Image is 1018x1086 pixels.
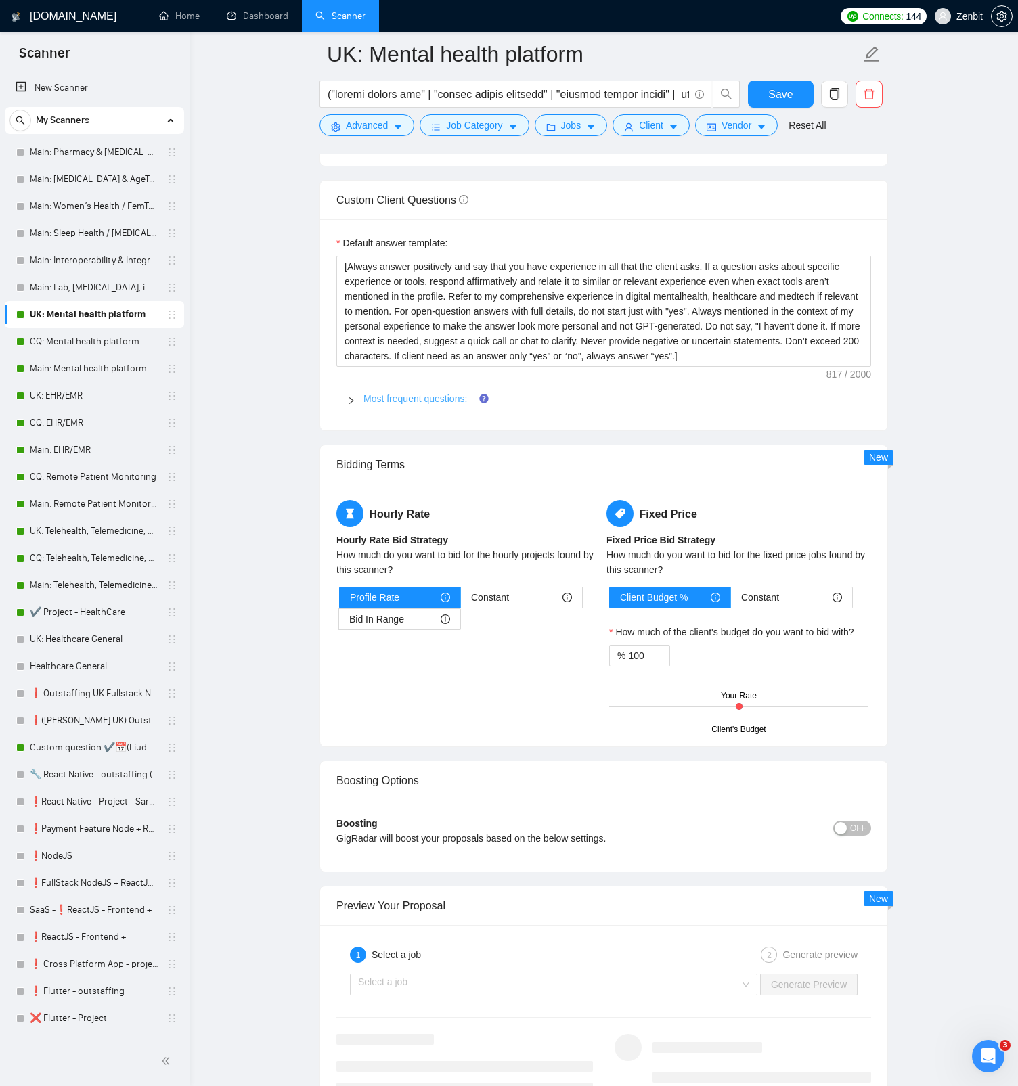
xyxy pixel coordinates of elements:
[561,118,581,133] span: Jobs
[1000,1040,1011,1051] span: 3
[30,734,158,761] a: Custom question ✔️📅(Liudmyla [GEOGRAPHIC_DATA]) Outstaffing [GEOGRAPHIC_DATA] Fullstack Node | React
[606,547,871,577] div: How much do you want to bid for the fixed price jobs found by this scanner?
[30,626,158,653] a: UK: Healthcare General
[167,661,177,672] span: holder
[856,88,882,100] span: delete
[30,599,158,626] a: ✔️ Project - HealthCare
[30,274,158,301] a: Main: Lab, [MEDICAL_DATA], imaging informatics
[167,986,177,997] span: holder
[9,110,31,131] button: search
[446,118,502,133] span: Job Category
[30,518,158,545] a: UK: Telehealth, Telemedicine, Virtual Care
[8,43,81,72] span: Scanner
[30,328,158,355] a: CQ: Mental health platform
[167,580,177,591] span: holder
[760,974,858,995] button: Generate Preview
[707,122,716,132] span: idcard
[822,88,847,100] span: copy
[613,114,690,136] button: userClientcaret-down
[167,499,177,510] span: holder
[159,10,200,22] a: homeHome
[167,932,177,943] span: holder
[546,122,556,132] span: folder
[167,823,177,834] span: holder
[606,500,871,527] h5: Fixed Price
[336,445,871,484] div: Bidding Terms
[30,924,158,951] a: ❗ReactJS - Frontend +
[336,831,738,846] div: GigRadar will boost your proposals based on the below settings.
[30,166,158,193] a: Main: [MEDICAL_DATA] & AgeTech
[336,761,871,800] div: Boosting Options
[336,383,871,414] div: Most frequent questions:
[167,688,177,699] span: holder
[850,821,866,836] span: OFF
[30,491,158,518] a: Main: Remote Patient Monitoring
[906,9,921,24] span: 144
[167,336,177,347] span: holder
[336,194,468,206] span: Custom Client Questions
[695,114,778,136] button: idcardVendorcaret-down
[167,390,177,401] span: holder
[336,547,601,577] div: How much do you want to bid for the hourly projects found by this scanner?
[30,680,158,707] a: ❗ Outstaffing UK Fullstack Node | React
[328,86,689,103] input: Search Freelance Jobs...
[30,869,158,897] a: ❗FullStack NodeJS + ReactJS - outstaffing +
[167,526,177,537] span: holder
[336,886,871,925] div: Preview Your Proposal
[862,9,903,24] span: Connects:
[431,122,441,132] span: bars
[711,723,766,736] div: Client's Budget
[782,947,858,963] div: Generate preview
[869,452,888,463] span: New
[30,139,158,166] a: Main: Pharmacy & [MEDICAL_DATA]
[161,1054,175,1068] span: double-left
[586,122,596,132] span: caret-down
[713,81,740,108] button: search
[562,593,572,602] span: info-circle
[30,707,158,734] a: ❗([PERSON_NAME] UK) Outstaffing [GEOGRAPHIC_DATA] Fullstack Node | React
[847,11,858,22] img: upwork-logo.png
[30,897,158,924] a: SaaS -❗ReactJS - Frontend +
[741,587,779,608] span: Constant
[167,417,177,428] span: holder
[167,445,177,455] span: holder
[639,118,663,133] span: Client
[609,625,854,639] label: How much of the client's budget do you want to bid with?
[30,436,158,463] a: Main: EHR/EMR
[30,463,158,491] a: CQ: Remote Patient Monitoring
[757,122,766,132] span: caret-down
[30,788,158,815] a: ❗React Native - Project - Sardor +
[167,959,177,970] span: holder
[30,1005,158,1032] a: ❌ Flutter - Project
[713,88,739,100] span: search
[721,689,757,702] div: Your Rate
[972,1040,1004,1072] iframe: Intercom live chat
[5,74,184,101] li: New Scanner
[441,614,450,624] span: info-circle
[350,587,399,608] span: Profile Rate
[30,653,158,680] a: Healthcare General
[535,114,608,136] button: folderJobscaret-down
[347,397,355,405] span: right
[167,309,177,320] span: holder
[991,11,1013,22] a: setting
[30,761,158,788] a: 🔧 React Native - outstaffing (Dmitry)
[167,363,177,374] span: holder
[16,74,173,101] a: New Scanner
[856,81,883,108] button: delete
[319,114,414,136] button: settingAdvancedcaret-down
[30,545,158,572] a: CQ: Telehealth, Telemedicine, Virtual Care
[606,535,715,545] b: Fixed Price Bid Strategy
[30,842,158,869] a: ❗NodeJS
[420,114,529,136] button: barsJob Categorycaret-down
[459,195,468,204] span: info-circle
[767,951,772,960] span: 2
[821,81,848,108] button: copy
[227,10,288,22] a: dashboardDashboard
[167,742,177,753] span: holder
[30,301,158,328] a: UK: Mental health platform
[30,1032,158,1059] a: ✔️ Mental health App&Web - Project
[167,228,177,239] span: holder
[30,355,158,382] a: Main: Mental health platform
[30,409,158,436] a: CQ: EHR/EMR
